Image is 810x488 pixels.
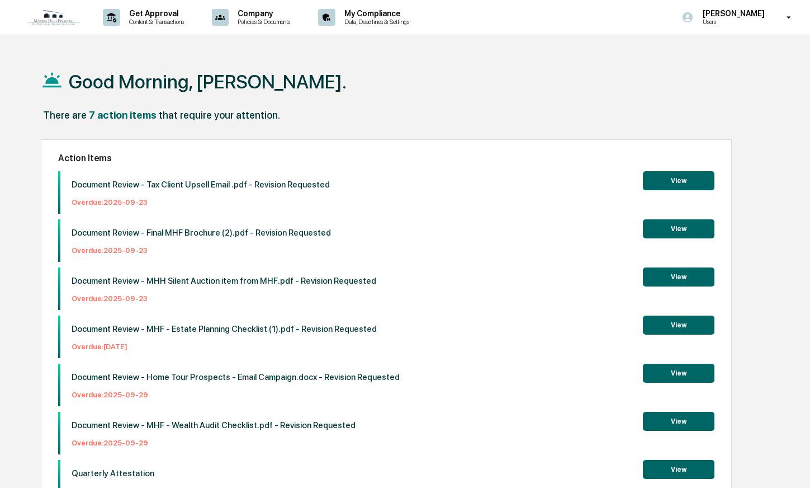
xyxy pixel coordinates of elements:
[643,412,714,431] button: View
[72,180,330,190] p: Document Review - Tax Client Upsell Email .pdf - Revision Requested
[72,372,400,382] p: Document Review - Home Tour Prospects - Email Campaign.docx - Revision Requested
[643,319,714,330] a: View
[643,367,714,378] a: View
[72,276,376,286] p: Document Review - MHH Silent Auction item from MHF.pdf - Revision Requested
[72,198,330,207] p: Overdue: 2025-09-23
[694,18,770,26] p: Users
[72,468,154,478] p: Quarterly Attestation
[72,342,377,351] p: Overdue: [DATE]
[643,463,714,474] a: View
[69,71,347,93] h1: Good Morning, [PERSON_NAME].
[229,18,296,26] p: Policies & Documents
[43,109,87,121] div: There are
[643,223,714,233] a: View
[643,268,714,287] button: View
[643,271,714,281] a: View
[643,316,714,335] button: View
[694,9,770,18] p: [PERSON_NAME]
[72,439,356,447] p: Overdue: 2025-09-29
[335,9,415,18] p: My Compliance
[89,109,157,121] div: 7 action items
[72,420,356,430] p: Document Review - MHF - Wealth Audit Checklist.pdf - Revision Requested
[120,9,190,18] p: Get Approval
[120,18,190,26] p: Content & Transactions
[229,9,296,18] p: Company
[72,246,331,255] p: Overdue: 2025-09-23
[159,109,280,121] div: that require your attention.
[72,324,377,334] p: Document Review - MHF - Estate Planning Checklist (1).pdf - Revision Requested
[643,415,714,426] a: View
[643,460,714,479] button: View
[72,391,400,399] p: Overdue: 2025-09-29
[643,175,714,185] a: View
[72,294,376,303] p: Overdue: 2025-09-23
[643,171,714,190] button: View
[72,228,331,238] p: Document Review - Final MHF Brochure (2).pdf - Revision Requested
[58,153,714,163] h2: Action Items
[643,219,714,238] button: View
[27,9,80,26] img: logo
[643,364,714,383] button: View
[335,18,415,26] p: Data, Deadlines & Settings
